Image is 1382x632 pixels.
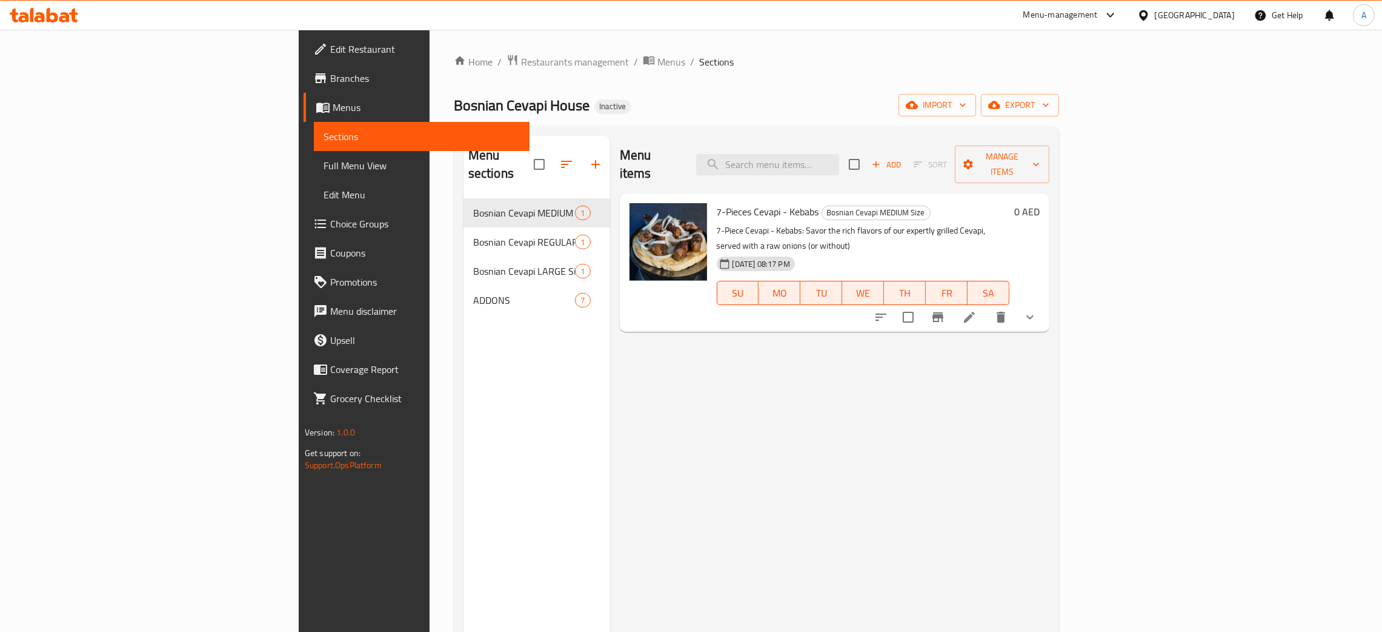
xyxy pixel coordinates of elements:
button: MO [759,281,800,305]
span: Bosnian Cevapi REGULAR Size [473,235,576,249]
button: export [981,94,1059,116]
span: import [908,98,966,113]
span: Menu disclaimer [330,304,520,318]
span: ADDONS [473,293,576,308]
span: TU [805,284,837,302]
span: Select to update [895,304,921,330]
div: items [575,264,590,278]
img: 7-Pieces Cevapi - Kebabs [630,203,707,281]
button: show more [1015,303,1045,332]
span: Restaurants management [521,55,629,69]
span: Coverage Report [330,362,520,377]
span: Add item [867,155,906,174]
span: 1 [576,266,590,277]
span: export [991,98,1049,113]
span: 7 [576,295,590,306]
span: FR [931,284,963,302]
span: A [1361,8,1366,22]
a: Restaurants management [507,54,629,70]
span: Version: [305,425,334,440]
a: Upsell [304,326,530,355]
div: Menu-management [1023,8,1098,22]
div: items [575,235,590,249]
h2: Menu items [620,146,682,183]
span: Upsell [330,333,520,348]
span: Sections [699,55,734,69]
div: items [575,293,590,308]
svg: Show Choices [1023,310,1037,324]
a: Grocery Checklist [304,384,530,413]
span: Select section [842,152,867,177]
span: 1.0.0 [336,425,355,440]
span: Select section first [906,155,955,174]
button: TH [884,281,926,305]
nav: Menu sections [463,193,610,320]
button: Add [867,155,906,174]
span: Coupons [330,246,520,260]
span: 1 [576,237,590,248]
span: SA [972,284,1005,302]
button: Add section [581,150,610,179]
span: Sort sections [552,150,581,179]
a: Branches [304,64,530,93]
button: Manage items [955,146,1049,183]
a: Edit Restaurant [304,35,530,64]
span: Bosnian Cevapi MEDIUM Size [473,206,576,220]
span: Get support on: [305,445,360,461]
a: Support.OpsPlatform [305,457,382,473]
span: Bosnian Cevapi MEDIUM Size [822,206,930,220]
div: Bosnian Cevapi REGULAR Size1 [463,227,610,257]
div: Bosnian Cevapi MEDIUM Size [822,206,931,220]
button: FR [926,281,968,305]
span: Bosnian Cevapi House [454,92,590,119]
a: Edit menu item [962,310,977,324]
a: Sections [314,122,530,151]
a: Menu disclaimer [304,297,530,326]
p: 7-Piece Cevapi - Kebabs: Savor the rich flavors of our expertly grilled Cevapi, served with a raw... [717,223,1009,254]
button: WE [842,281,884,305]
button: import [899,94,976,116]
a: Menus [304,93,530,122]
a: Full Menu View [314,151,530,180]
a: Menus [643,54,685,70]
div: Bosnian Cevapi MEDIUM Size1 [463,198,610,227]
button: delete [986,303,1015,332]
span: 7-Pieces Cevapi - Kebabs [717,203,819,221]
a: Choice Groups [304,209,530,238]
span: Edit Restaurant [330,42,520,56]
div: items [575,206,590,220]
button: sort-choices [866,303,895,332]
li: / [690,55,694,69]
span: Menus [657,55,685,69]
span: MO [763,284,796,302]
button: TU [800,281,842,305]
div: Bosnian Cevapi LARGE Size1 [463,257,610,286]
input: search [696,154,839,175]
span: Bosnian Cevapi LARGE Size [473,264,576,278]
nav: breadcrumb [454,54,1059,70]
a: Edit Menu [314,180,530,209]
span: Select all sections [527,152,552,177]
a: Coupons [304,238,530,267]
span: [DATE] 08:17 PM [728,258,795,270]
span: Sections [324,129,520,144]
div: [GEOGRAPHIC_DATA] [1155,8,1235,22]
a: Promotions [304,267,530,297]
a: Coverage Report [304,355,530,384]
span: SU [722,284,754,302]
li: / [634,55,638,69]
span: TH [889,284,921,302]
h6: 0 AED [1014,203,1040,220]
div: ADDONS7 [463,286,610,315]
span: Promotions [330,275,520,289]
span: Add [870,158,903,172]
button: SA [968,281,1009,305]
span: Edit Menu [324,187,520,202]
span: WE [847,284,879,302]
button: Branch-specific-item [923,303,952,332]
span: Manage items [965,149,1040,180]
